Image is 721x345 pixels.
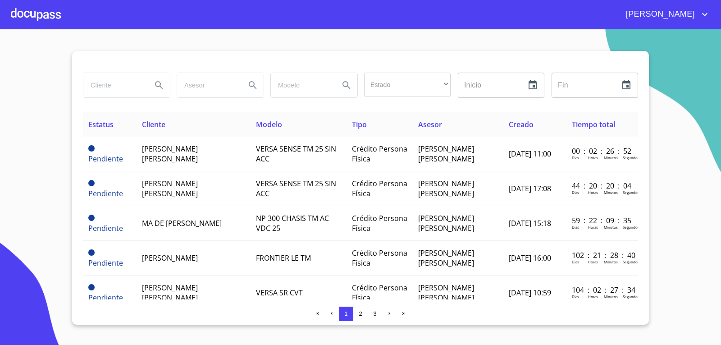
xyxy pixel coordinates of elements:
[352,144,407,164] span: Crédito Persona Física
[604,259,618,264] p: Minutos
[344,310,347,317] span: 1
[509,149,551,159] span: [DATE] 11:00
[572,155,579,160] p: Dias
[572,216,633,225] p: 59 : 22 : 09 : 35
[509,288,551,298] span: [DATE] 10:59
[418,248,474,268] span: [PERSON_NAME] [PERSON_NAME]
[509,184,551,193] span: [DATE] 17:08
[256,288,303,298] span: VERSA SR CVT
[572,181,633,191] p: 44 : 20 : 20 : 04
[572,259,579,264] p: Dias
[242,74,264,96] button: Search
[352,179,407,198] span: Crédito Persona Física
[142,120,165,129] span: Cliente
[572,190,579,195] p: Dias
[88,284,95,290] span: Pendiente
[572,294,579,299] p: Dias
[623,155,639,160] p: Segundos
[572,120,615,129] span: Tiempo total
[256,120,282,129] span: Modelo
[256,179,336,198] span: VERSA SENSE TM 25 SIN ACC
[88,180,95,186] span: Pendiente
[418,179,474,198] span: [PERSON_NAME] [PERSON_NAME]
[83,73,145,97] input: search
[509,218,551,228] span: [DATE] 15:18
[353,307,368,321] button: 2
[256,253,311,263] span: FRONTIER LE TM
[418,120,442,129] span: Asesor
[604,190,618,195] p: Minutos
[604,294,618,299] p: Minutos
[619,7,699,22] span: [PERSON_NAME]
[352,248,407,268] span: Crédito Persona Física
[623,190,639,195] p: Segundos
[336,74,357,96] button: Search
[588,225,598,230] p: Horas
[588,294,598,299] p: Horas
[572,285,633,295] p: 104 : 02 : 27 : 34
[418,213,474,233] span: [PERSON_NAME] [PERSON_NAME]
[359,310,362,317] span: 2
[271,73,332,97] input: search
[142,283,198,303] span: [PERSON_NAME] [PERSON_NAME]
[588,190,598,195] p: Horas
[619,7,710,22] button: account of current user
[604,155,618,160] p: Minutos
[352,213,407,233] span: Crédito Persona Física
[623,225,639,230] p: Segundos
[142,179,198,198] span: [PERSON_NAME] [PERSON_NAME]
[623,294,639,299] p: Segundos
[509,120,534,129] span: Creado
[509,253,551,263] span: [DATE] 16:00
[177,73,238,97] input: search
[368,307,382,321] button: 3
[142,218,222,228] span: MA DE [PERSON_NAME]
[88,223,123,233] span: Pendiente
[142,144,198,164] span: [PERSON_NAME] [PERSON_NAME]
[418,144,474,164] span: [PERSON_NAME] [PERSON_NAME]
[572,225,579,230] p: Dias
[352,120,367,129] span: Tipo
[142,253,198,263] span: [PERSON_NAME]
[588,259,598,264] p: Horas
[373,310,376,317] span: 3
[623,259,639,264] p: Segundos
[88,189,123,198] span: Pendiente
[88,293,123,303] span: Pendiente
[364,73,451,97] div: ​
[88,154,123,164] span: Pendiente
[339,307,353,321] button: 1
[256,144,336,164] span: VERSA SENSE TM 25 SIN ACC
[572,250,633,260] p: 102 : 21 : 28 : 40
[88,215,95,221] span: Pendiente
[88,120,114,129] span: Estatus
[88,249,95,256] span: Pendiente
[418,283,474,303] span: [PERSON_NAME] [PERSON_NAME]
[604,225,618,230] p: Minutos
[256,213,329,233] span: NP 300 CHASIS TM AC VDC 25
[148,74,170,96] button: Search
[352,283,407,303] span: Crédito Persona Física
[572,146,633,156] p: 00 : 02 : 26 : 52
[88,258,123,268] span: Pendiente
[588,155,598,160] p: Horas
[88,145,95,152] span: Pendiente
